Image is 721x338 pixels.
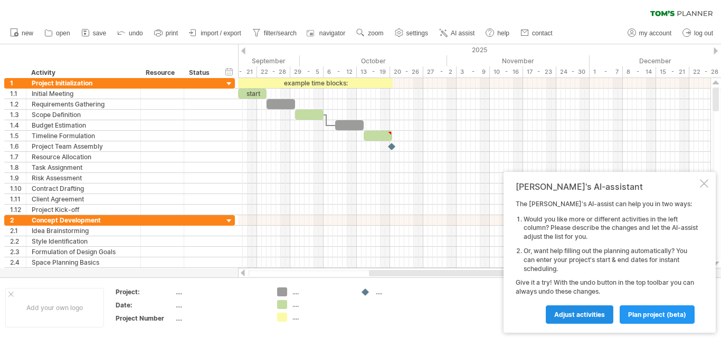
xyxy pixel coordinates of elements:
[201,30,241,37] span: import / export
[10,99,26,109] div: 1.2
[10,78,26,88] div: 1
[546,305,613,324] a: Adjust activities
[79,26,109,40] a: save
[554,311,605,318] span: Adjust activities
[423,66,457,78] div: 27 - 2
[116,314,174,323] div: Project Number
[250,26,300,40] a: filter/search
[264,30,297,37] span: filter/search
[292,287,350,296] div: ....
[56,30,70,37] span: open
[32,184,135,194] div: Contract Drafting
[10,131,26,141] div: 1.5
[516,200,698,323] div: The [PERSON_NAME]'s AI-assist can help you in two ways: Give it a try! With the undo button in th...
[32,162,135,172] div: Task Assignment
[524,247,698,273] li: Or, want help filling out the planning automatically? You can enter your project's start & end da...
[257,66,290,78] div: 22 - 28
[10,215,26,225] div: 2
[319,30,345,37] span: navigator
[32,194,135,204] div: Client Agreement
[32,257,135,267] div: Space Planning Basics
[10,194,26,204] div: 1.11
[523,66,556,78] div: 17 - 23
[10,173,26,183] div: 1.9
[186,26,244,40] a: import / export
[32,226,135,236] div: Idea Brainstorming
[532,30,553,37] span: contact
[32,268,135,278] div: Sketching of Initial Concepts
[238,78,393,88] div: example time blocks:
[32,89,135,99] div: Initial Meeting
[32,173,135,183] div: Risk Assessment
[32,236,135,246] div: Style Identification
[32,131,135,141] div: Timeline Formulation
[32,78,135,88] div: Project Initialization
[115,26,146,40] a: undo
[32,141,135,151] div: Project Team Assembly
[680,26,716,40] a: log out
[305,26,348,40] a: navigator
[10,205,26,215] div: 1.12
[32,110,135,120] div: Scope Definition
[497,30,509,37] span: help
[10,141,26,151] div: 1.6
[10,236,26,246] div: 2.2
[625,26,675,40] a: my account
[151,26,181,40] a: print
[10,89,26,99] div: 1.1
[556,66,590,78] div: 24 - 30
[524,215,698,242] li: Would you like more or different activities in the left column? Please describe the changes and l...
[10,110,26,120] div: 1.3
[516,181,698,192] div: [PERSON_NAME]'s AI-assistant
[490,66,523,78] div: 10 - 16
[166,30,178,37] span: print
[590,66,623,78] div: 1 - 7
[447,55,590,66] div: November 2025
[300,55,447,66] div: October 2025
[390,66,423,78] div: 20 - 26
[10,184,26,194] div: 1.10
[324,66,357,78] div: 6 - 12
[22,30,33,37] span: new
[116,301,174,310] div: Date:
[10,162,26,172] div: 1.8
[129,30,143,37] span: undo
[368,30,383,37] span: zoom
[290,66,324,78] div: 29 - 5
[238,89,267,99] div: start
[189,67,212,78] div: Status
[292,300,350,309] div: ....
[176,314,264,323] div: ....
[620,305,695,324] a: plan project (beta)
[451,30,475,37] span: AI assist
[10,257,26,267] div: 2.4
[457,66,490,78] div: 3 - 9
[32,152,135,162] div: Resource Allocation
[292,313,350,322] div: ....
[176,301,264,310] div: ....
[10,120,26,130] div: 1.4
[437,26,478,40] a: AI assist
[31,67,135,78] div: Activity
[7,26,36,40] a: new
[5,288,104,327] div: Add your own logo
[518,26,556,40] a: contact
[42,26,73,40] a: open
[406,30,428,37] span: settings
[32,99,135,109] div: Requirements Gathering
[357,66,390,78] div: 13 - 19
[93,30,106,37] span: save
[32,205,135,215] div: Project Kick-off
[628,311,686,318] span: plan project (beta)
[10,247,26,257] div: 2.3
[224,66,257,78] div: 15 - 21
[32,247,135,257] div: Formulation of Design Goals
[656,66,689,78] div: 15 - 21
[146,67,178,78] div: Resource
[354,26,386,40] a: zoom
[694,30,713,37] span: log out
[639,30,671,37] span: my account
[116,287,174,296] div: Project:
[392,26,431,40] a: settings
[376,287,433,296] div: ....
